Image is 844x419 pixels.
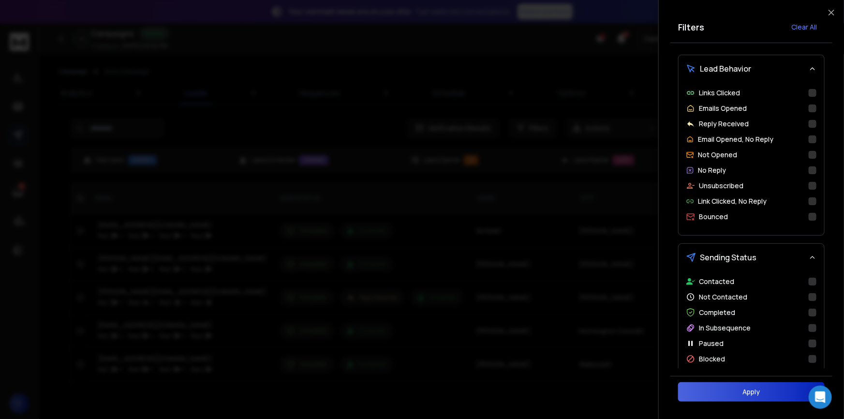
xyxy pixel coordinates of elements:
p: Not Opened [698,150,737,160]
p: Email Opened, No Reply [698,135,773,144]
button: Sending Status [679,244,824,271]
p: Blocked [699,354,725,364]
div: Sending Status [679,271,824,377]
p: Paused [699,339,724,348]
span: Sending Status [700,252,756,263]
p: Reply Received [699,119,749,129]
p: Not Contacted [699,292,747,302]
p: Completed [699,308,735,317]
p: Contacted [699,277,734,286]
button: Clear All [784,17,825,37]
div: Open Intercom Messenger [809,386,832,409]
p: Emails Opened [699,104,747,113]
h2: Filters [678,20,704,34]
p: Link Clicked, No Reply [698,196,767,206]
p: Links Clicked [699,88,740,98]
p: No Reply [698,165,726,175]
div: Lead Behavior [679,82,824,235]
button: Apply [678,382,825,402]
p: In Subsequence [699,323,751,333]
p: Unsubscribed [699,181,743,191]
button: Lead Behavior [679,55,824,82]
p: Bounced [699,212,728,222]
span: Lead Behavior [700,63,751,75]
